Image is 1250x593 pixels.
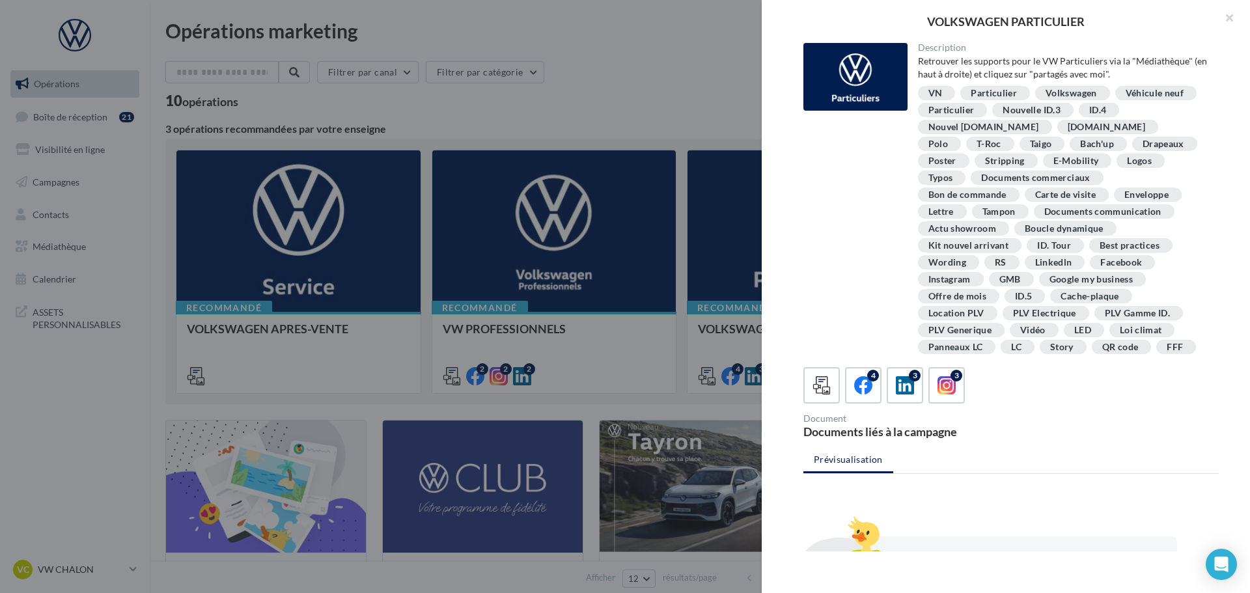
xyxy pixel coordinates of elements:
[1015,292,1032,301] div: ID.5
[918,43,1209,52] div: Description
[928,190,1007,200] div: Bon de commande
[918,55,1209,81] div: Retrouver les supports pour le VW Particuliers via la "Médiathèque" (en haut à droite) et cliquez...
[928,292,987,301] div: Offre de mois
[783,16,1229,27] div: VOLKSWAGEN PARTICULIER
[1050,342,1074,352] div: Story
[928,258,966,268] div: Wording
[1074,325,1091,335] div: LED
[1061,292,1118,301] div: Cache-plaque
[1011,342,1021,352] div: LC
[1167,342,1183,352] div: FFF
[928,105,975,115] div: Particulier
[928,241,1009,251] div: Kit nouvel arrivant
[1206,549,1237,580] div: Open Intercom Messenger
[928,342,983,352] div: Panneaux LC
[1020,325,1046,335] div: Vidéo
[909,370,921,381] div: 3
[928,275,971,284] div: Instagram
[951,370,962,381] div: 3
[928,139,948,149] div: Polo
[1102,342,1138,352] div: QR code
[867,370,879,381] div: 4
[803,414,1006,423] div: Document
[1105,309,1171,318] div: PLV Gamme ID.
[928,325,992,335] div: PLV Generique
[803,426,1006,437] div: Documents liés à la campagne
[1120,325,1162,335] div: Loi climat
[928,309,984,318] div: Location PLV
[928,224,997,234] div: Actu showroom
[999,275,1021,284] div: GMB
[1013,309,1076,318] div: PLV Electrique
[928,122,1039,132] div: Nouvel [DOMAIN_NAME]
[928,89,943,98] div: VN
[1049,275,1133,284] div: Google my business
[928,173,953,183] div: Typos
[928,207,954,217] div: Lettre
[928,156,956,166] div: Poster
